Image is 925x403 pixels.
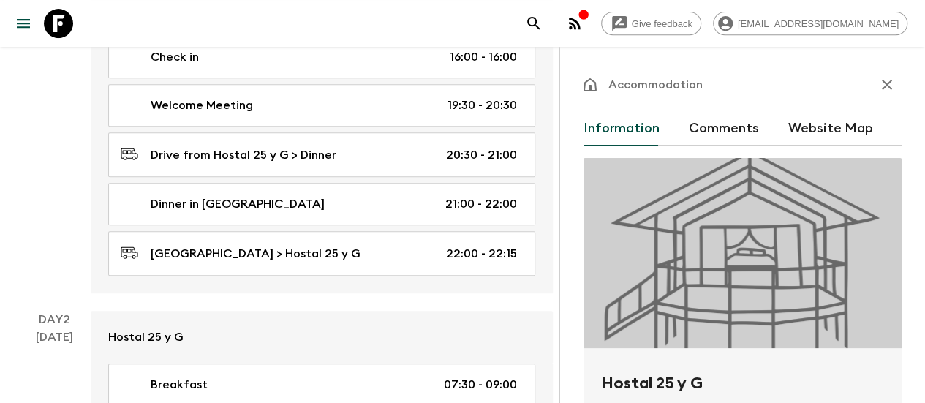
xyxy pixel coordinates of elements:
[108,328,184,346] p: Hostal 25 y G
[584,158,902,348] div: Photo of Hostal 25 y G
[450,48,517,66] p: 16:00 - 16:00
[108,36,535,78] a: Check in16:00 - 16:00
[151,48,199,66] p: Check in
[584,111,660,146] button: Information
[713,12,907,35] div: [EMAIL_ADDRESS][DOMAIN_NAME]
[151,195,325,213] p: Dinner in [GEOGRAPHIC_DATA]
[689,111,759,146] button: Comments
[448,97,517,114] p: 19:30 - 20:30
[151,245,360,263] p: [GEOGRAPHIC_DATA] > Hostal 25 y G
[9,9,38,38] button: menu
[788,111,873,146] button: Website Map
[445,195,517,213] p: 21:00 - 22:00
[36,1,73,293] div: [DATE]
[151,146,336,164] p: Drive from Hostal 25 y G > Dinner
[108,84,535,127] a: Welcome Meeting19:30 - 20:30
[519,9,548,38] button: search adventures
[91,311,553,364] a: Hostal 25 y G
[446,146,517,164] p: 20:30 - 21:00
[108,132,535,177] a: Drive from Hostal 25 y G > Dinner20:30 - 21:00
[624,18,701,29] span: Give feedback
[108,183,535,225] a: Dinner in [GEOGRAPHIC_DATA]21:00 - 22:00
[730,18,907,29] span: [EMAIL_ADDRESS][DOMAIN_NAME]
[18,311,91,328] p: Day 2
[108,231,535,276] a: [GEOGRAPHIC_DATA] > Hostal 25 y G22:00 - 22:15
[446,245,517,263] p: 22:00 - 22:15
[151,376,208,393] p: Breakfast
[601,12,701,35] a: Give feedback
[608,76,703,94] p: Accommodation
[151,97,253,114] p: Welcome Meeting
[444,376,517,393] p: 07:30 - 09:00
